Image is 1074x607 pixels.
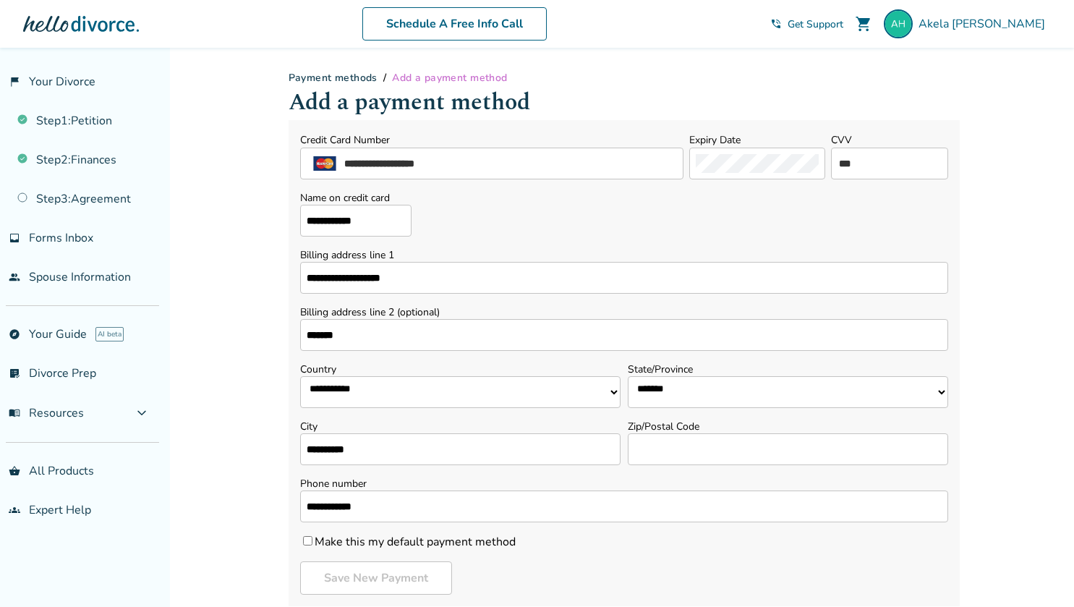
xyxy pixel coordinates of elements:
label: Make this my default payment method [300,534,516,550]
label: Phone number [300,477,948,491]
span: list_alt_check [9,368,20,379]
span: Forms Inbox [29,230,93,246]
a: Payment methods [289,71,378,85]
span: menu_book [9,407,20,419]
label: Expiry Date [689,133,741,147]
img: mastercard [307,156,343,171]
span: Resources [9,405,84,421]
span: Get Support [788,17,843,31]
span: phone_in_talk [770,18,782,30]
label: Billing address line 2 (optional) [300,305,948,319]
label: Name on credit card [300,191,412,205]
label: City [300,420,621,433]
input: Make this my default payment method [303,536,312,546]
span: shopping_cart [855,15,872,33]
label: Zip/Postal Code [628,420,948,433]
span: Akela [PERSON_NAME] [919,16,1051,32]
span: explore [9,328,20,340]
label: CVV [831,133,852,147]
label: State/Province [628,362,948,376]
button: Save New Payment [300,561,452,595]
span: shopping_basket [9,465,20,477]
span: AI beta [95,327,124,341]
h1: Add a payment method [289,85,960,120]
label: Credit Card Number [300,133,390,147]
img: akela@akeladesigns.net [884,9,913,38]
span: inbox [9,232,20,244]
a: phone_in_talkGet Support [770,17,843,31]
div: / [289,71,960,85]
a: Schedule A Free Info Call [362,7,547,41]
span: groups [9,504,20,516]
iframe: Chat Widget [1002,538,1074,607]
label: Billing address line 1 [300,248,948,262]
span: expand_more [133,404,150,422]
label: Country [300,362,621,376]
span: Add a payment method [392,71,507,85]
span: flag_2 [9,76,20,88]
span: people [9,271,20,283]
